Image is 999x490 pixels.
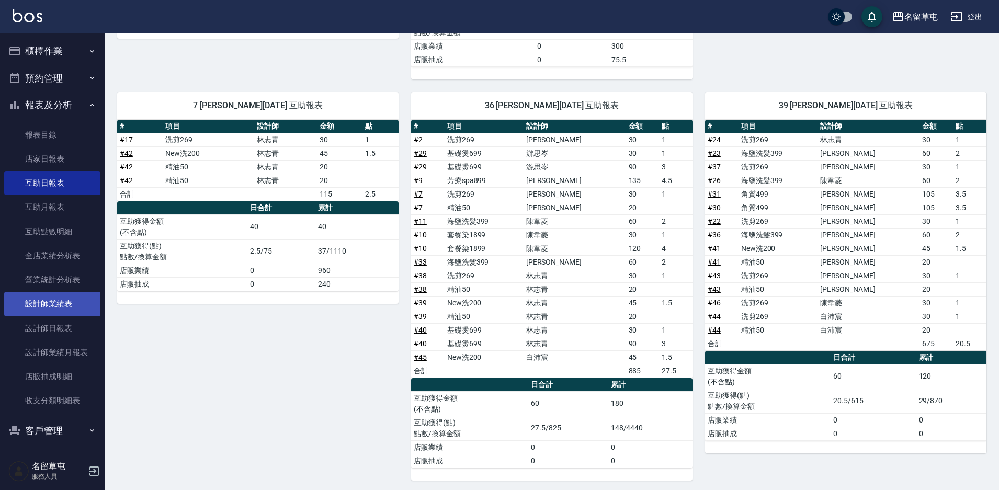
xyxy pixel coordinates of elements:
td: 海鹽洗髮399 [445,255,524,269]
th: 設計師 [818,120,920,133]
button: 報表及分析 [4,92,100,119]
a: #11 [414,217,427,225]
td: 洗剪269 [739,296,818,310]
a: #7 [414,203,423,212]
td: 1 [953,296,986,310]
a: #43 [708,271,721,280]
td: 1 [659,146,693,160]
td: 陳韋菱 [818,174,920,187]
a: #31 [708,190,721,198]
a: 全店業績分析表 [4,244,100,268]
td: 林志青 [524,337,626,350]
td: 洗剪269 [739,310,818,323]
td: 20 [626,310,660,323]
td: 海鹽洗髮399 [739,228,818,242]
th: 累計 [916,351,986,364]
td: 105 [919,201,953,214]
td: [PERSON_NAME] [524,187,626,201]
a: #7 [414,190,423,198]
td: 角質499 [739,201,818,214]
td: 店販業績 [705,413,831,427]
td: 洗剪269 [739,160,818,174]
td: 105 [919,187,953,201]
td: 60 [831,364,916,389]
td: 1 [953,214,986,228]
td: 合計 [411,364,445,378]
td: 1 [953,133,986,146]
a: #10 [414,244,427,253]
td: 0 [916,427,986,440]
td: 互助獲得金額 (不含點) [117,214,247,239]
td: 2.5/75 [247,239,315,264]
a: 店家日報表 [4,147,100,171]
a: 互助月報表 [4,195,100,219]
a: #38 [414,285,427,293]
td: 白沛宸 [524,350,626,364]
span: 7 [PERSON_NAME][DATE] 互助報表 [130,100,386,111]
td: 90 [626,160,660,174]
td: 30 [919,160,953,174]
a: #40 [414,326,427,334]
td: 林志青 [818,133,920,146]
table: a dense table [705,120,986,351]
a: #10 [414,231,427,239]
td: 20 [317,160,362,174]
td: 3.5 [953,187,986,201]
td: 1.5 [362,146,399,160]
td: 29/870 [916,389,986,413]
td: 洗剪269 [445,269,524,282]
th: 累計 [608,378,693,392]
td: 合計 [117,187,163,201]
td: 30 [626,133,660,146]
td: 互助獲得(點) 點數/換算金額 [117,239,247,264]
td: 精油50 [739,282,818,296]
th: # [117,120,163,133]
a: #37 [708,163,721,171]
td: 3 [659,160,693,174]
th: 項目 [739,120,818,133]
p: 服務人員 [32,472,85,481]
td: 精油50 [445,310,524,323]
td: 120 [626,242,660,255]
table: a dense table [705,351,986,441]
td: [PERSON_NAME] [524,174,626,187]
td: 1.5 [659,350,693,364]
table: a dense table [117,120,399,201]
td: 20 [919,323,953,337]
td: 0 [535,53,608,66]
td: 30 [626,187,660,201]
td: 30 [626,323,660,337]
td: 30 [919,269,953,282]
button: save [861,6,882,27]
h5: 名留草屯 [32,461,85,472]
td: 基礎燙699 [445,337,524,350]
th: 設計師 [524,120,626,133]
td: 40 [247,214,315,239]
td: 300 [609,39,693,53]
td: [PERSON_NAME] [818,242,920,255]
a: #26 [708,176,721,185]
a: #39 [414,312,427,321]
td: [PERSON_NAME] [818,146,920,160]
td: 精油50 [445,282,524,296]
td: 30 [919,214,953,228]
a: #36 [708,231,721,239]
td: 0 [247,264,315,277]
td: 互助獲得金額 (不含點) [411,391,528,416]
a: 互助日報表 [4,171,100,195]
a: #29 [414,163,427,171]
td: 60 [626,255,660,269]
td: 0 [247,277,315,291]
td: 精油50 [163,174,254,187]
a: #44 [708,326,721,334]
td: 洗剪269 [739,133,818,146]
td: New洗200 [739,242,818,255]
td: 1 [953,269,986,282]
td: 角質499 [739,187,818,201]
td: 基礎燙699 [445,160,524,174]
td: [PERSON_NAME] [818,269,920,282]
td: New洗200 [445,350,524,364]
td: 林志青 [524,282,626,296]
a: #42 [120,163,133,171]
button: 預約管理 [4,65,100,92]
